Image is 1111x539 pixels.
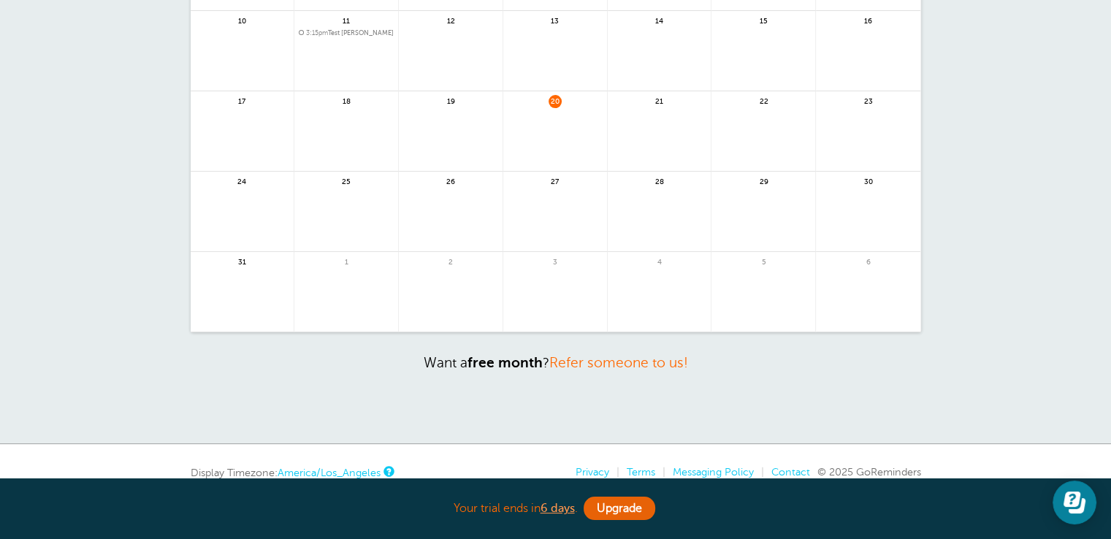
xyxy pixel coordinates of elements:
[673,466,754,478] a: Messaging Policy
[862,256,875,267] span: 6
[653,256,666,267] span: 4
[444,175,457,186] span: 26
[191,493,921,524] div: Your trial ends in .
[235,175,248,186] span: 24
[340,95,353,106] span: 18
[541,502,575,515] a: 6 days
[757,256,770,267] span: 5
[653,15,666,26] span: 14
[549,15,562,26] span: 13
[862,175,875,186] span: 30
[235,15,248,26] span: 10
[817,466,921,478] span: © 2025 GoReminders
[609,466,619,478] li: |
[653,175,666,186] span: 28
[340,175,353,186] span: 25
[549,95,562,106] span: 20
[444,95,457,106] span: 19
[627,466,655,478] a: Terms
[235,256,248,267] span: 31
[306,29,328,37] span: 3:15pm
[235,95,248,106] span: 17
[653,95,666,106] span: 21
[549,175,562,186] span: 27
[757,175,770,186] span: 29
[862,95,875,106] span: 23
[1053,481,1096,524] iframe: Resource center
[576,466,609,478] a: Privacy
[862,15,875,26] span: 16
[191,466,392,479] div: Display Timezone:
[340,256,353,267] span: 1
[299,29,394,37] a: 3:15pmTest [PERSON_NAME]
[467,355,543,370] strong: free month
[278,467,381,478] a: America/Los_Angeles
[549,256,562,267] span: 3
[655,466,665,478] li: |
[444,256,457,267] span: 2
[754,466,764,478] li: |
[757,15,770,26] span: 15
[757,95,770,106] span: 22
[771,466,810,478] a: Contact
[549,355,688,370] a: Refer someone to us!
[444,15,457,26] span: 12
[299,29,394,37] span: Test Alexis
[191,354,921,371] p: Want a ?
[584,497,655,520] a: Upgrade
[340,15,353,26] span: 11
[383,467,392,476] a: This is the timezone being used to display dates and times to you on this device. Click the timez...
